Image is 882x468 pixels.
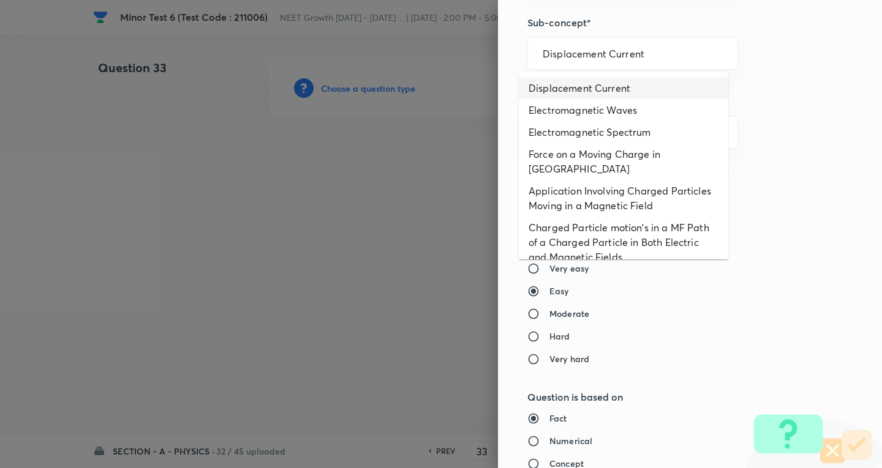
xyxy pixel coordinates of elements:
[549,330,570,343] h6: Hard
[519,180,728,217] li: Application Involving Charged Particles Moving in a Magnetic Field
[549,307,589,320] h6: Moderate
[527,15,812,30] h5: Sub-concept*
[549,352,589,365] h6: Very hard
[519,121,728,143] li: Electromagnetic Spectrum
[519,143,728,180] li: Force on a Moving Charge in [GEOGRAPHIC_DATA]
[731,53,733,55] button: Close
[527,390,812,404] h5: Question is based on
[519,217,728,268] li: Charged Particle motion's in a MF Path of a Charged Particle in Both Electric and Magnetic Fields
[549,262,589,275] h6: Very easy
[519,99,728,121] li: Electromagnetic Waves
[549,412,567,425] h6: Fact
[549,434,592,447] h6: Numerical
[731,132,733,134] button: Open
[519,77,728,99] li: Displacement Current
[549,284,569,297] h6: Easy
[543,48,723,59] input: Search a sub-concept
